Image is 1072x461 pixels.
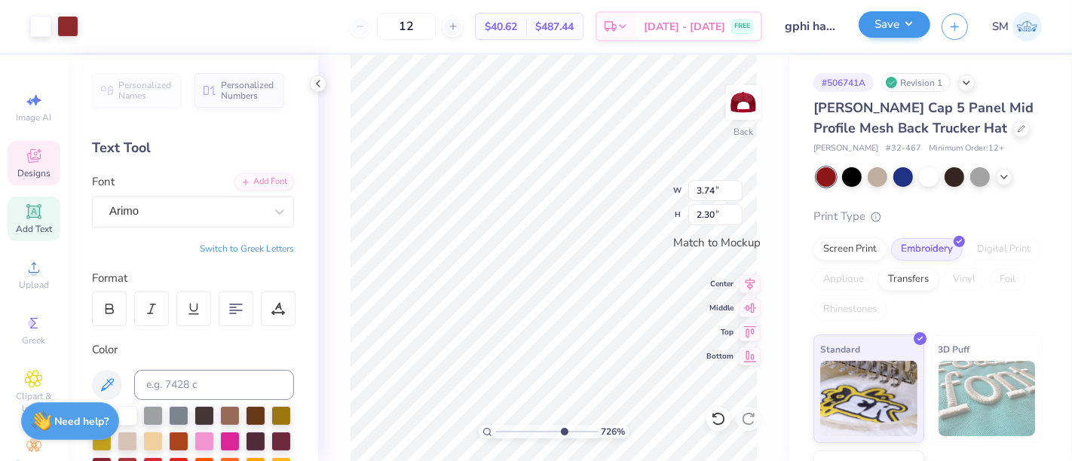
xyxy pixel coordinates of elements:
div: Color [92,341,294,359]
div: Text Tool [92,138,294,158]
span: Upload [19,279,49,291]
strong: Need help? [55,414,109,429]
input: Untitled Design [773,11,847,41]
button: Save [859,11,930,38]
span: 3D Puff [939,341,970,357]
span: Top [706,327,734,337]
div: Revision 1 [881,73,951,92]
span: 726 % [602,425,626,438]
span: Minimum Order: 12 + [929,142,1004,155]
span: Clipart & logos [8,390,60,414]
a: SM [992,12,1042,41]
img: Standard [820,361,917,436]
span: $40.62 [485,19,517,35]
div: Add Font [234,173,294,191]
span: Designs [17,167,51,179]
span: Image AI [17,111,52,124]
img: Shruthi Mohan [1012,12,1042,41]
label: Font [92,173,115,191]
div: Print Type [813,208,1042,225]
span: Center [706,279,734,289]
span: [DATE] - [DATE] [644,19,725,35]
img: Back [728,87,758,118]
div: Format [92,270,296,287]
div: Screen Print [813,238,887,261]
div: # 506741A [813,73,874,92]
span: $487.44 [535,19,574,35]
img: 3D Puff [939,361,1036,436]
input: – – [377,13,436,40]
div: Vinyl [943,268,985,291]
div: Back [734,125,753,139]
span: Middle [706,303,734,313]
span: Personalized Numbers [221,80,274,101]
div: Foil [990,268,1025,291]
span: Personalized Names [118,80,172,101]
button: Switch to Greek Letters [200,243,294,255]
div: Applique [813,268,874,291]
span: Greek [23,334,46,347]
span: Bottom [706,351,734,362]
span: [PERSON_NAME] Cap 5 Panel Mid Profile Mesh Back Trucker Hat [813,99,1034,137]
div: Rhinestones [813,298,887,321]
input: e.g. 7428 c [134,370,294,400]
div: Transfers [878,268,939,291]
span: Add Text [16,223,52,235]
span: [PERSON_NAME] [813,142,878,155]
span: Standard [820,341,860,357]
span: # 32-467 [886,142,921,155]
div: Embroidery [891,238,963,261]
div: Digital Print [967,238,1040,261]
span: FREE [734,21,750,32]
span: SM [992,18,1009,35]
